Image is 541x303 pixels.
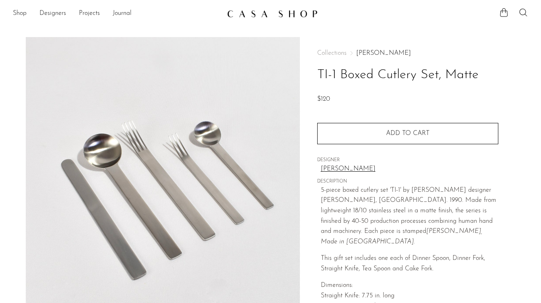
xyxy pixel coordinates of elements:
span: 5-piece boxed cutlery set 'TI-1' by [PERSON_NAME] designer [PERSON_NAME], [GEOGRAPHIC_DATA]. 1990... [321,187,496,245]
span: Add to cart [386,130,429,137]
h1: TI-1 Boxed Cutlery Set, Matte [317,65,498,85]
nav: Breadcrumbs [317,50,498,56]
p: This gift set includes one each of Dinner Spoon, Dinner Fork, Straight Knife, Tea Spoon and Cake ... [321,253,498,274]
a: Shop [13,8,27,19]
a: [PERSON_NAME] [356,50,411,56]
span: Collections [317,50,347,56]
span: $120 [317,96,330,102]
a: Projects [79,8,100,19]
ul: NEW HEADER MENU [13,7,221,21]
a: Journal [113,8,132,19]
em: [PERSON_NAME], Made in [GEOGRAPHIC_DATA]. [321,228,482,245]
nav: Desktop navigation [13,7,221,21]
a: Designers [39,8,66,19]
a: [PERSON_NAME] [321,164,498,174]
span: DESIGNER [317,157,498,164]
button: Add to cart [317,123,498,144]
span: DESCRIPTION [317,178,498,185]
